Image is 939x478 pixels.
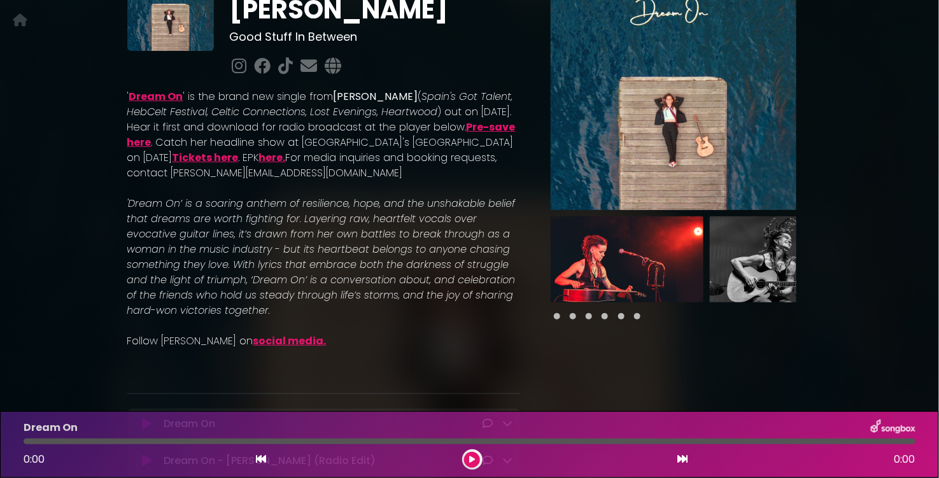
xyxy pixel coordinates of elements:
a: Pre-save here [127,120,516,150]
a: Tickets here [173,150,239,165]
p: Follow [PERSON_NAME] on [127,334,521,349]
p: Dream On [24,420,78,435]
strong: [PERSON_NAME] [334,89,418,104]
h3: Good Stuff In Between [229,30,520,44]
span: 0:00 [894,452,915,467]
img: E0Uc4UjGR0SeRjAxU77k [710,216,863,302]
a: social media. [253,334,327,348]
span: 0:00 [24,452,45,467]
p: ' ' is the brand new single from ( ) out on [DATE]. Hear it first and download for radio broadcas... [127,89,521,181]
img: 078ND394RYaCmygZEwln [551,216,703,302]
em: 'Dream On’ is a soaring anthem of resilience, hope, and the unshakable belief that dreams are wor... [127,196,516,318]
a: here. [259,150,286,165]
a: Dream On [129,89,183,104]
img: songbox-logo-white.png [871,419,915,436]
em: Spain's Got Talent, HebCelt Festival, Celtic Connections, Lost Evenings, Heartwood [127,89,513,119]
